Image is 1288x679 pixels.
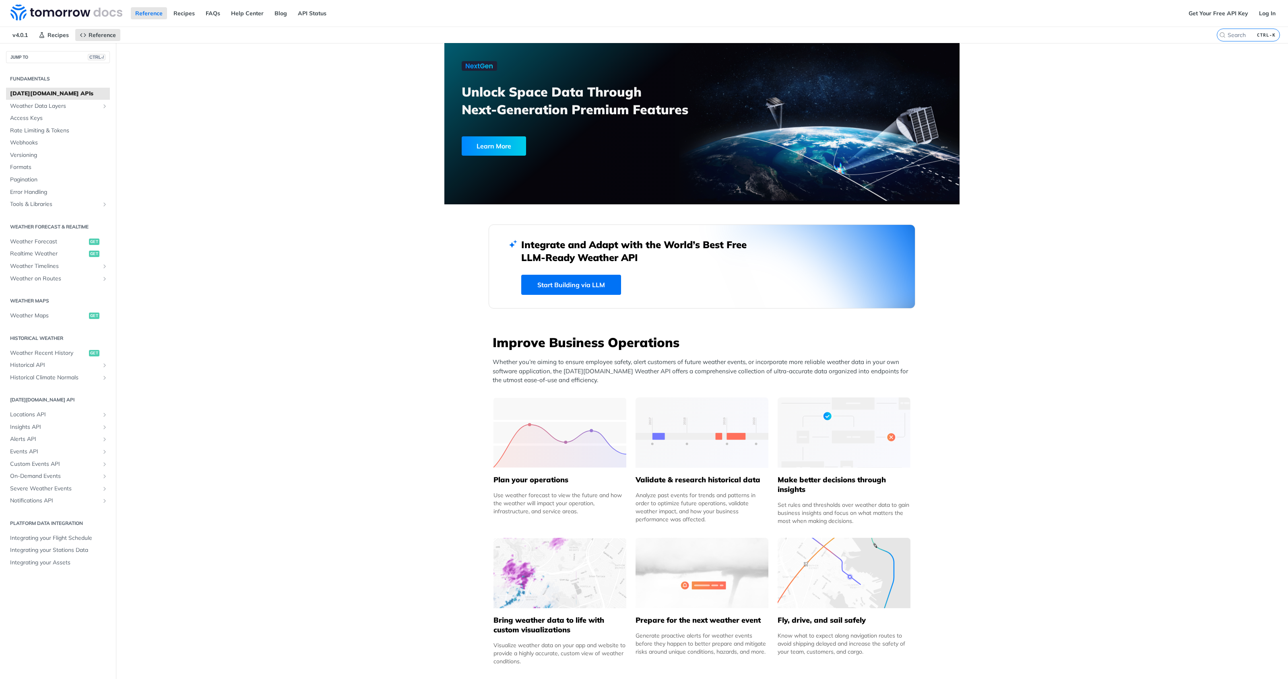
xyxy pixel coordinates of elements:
a: Tools & LibrariesShow subpages for Tools & Libraries [6,198,110,210]
button: Show subpages for Weather on Routes [101,276,108,282]
a: Custom Events APIShow subpages for Custom Events API [6,458,110,470]
span: Error Handling [10,188,108,196]
h2: Weather Maps [6,297,110,305]
span: Custom Events API [10,460,99,468]
span: CTRL-/ [88,54,105,60]
a: Reference [131,7,167,19]
img: 39565e8-group-4962x.svg [493,397,626,468]
a: Help Center [227,7,268,19]
span: Events API [10,448,99,456]
a: Rate Limiting & Tokens [6,125,110,137]
a: Locations APIShow subpages for Locations API [6,409,110,421]
a: Pagination [6,174,110,186]
a: Log In [1255,7,1280,19]
img: Tomorrow.io Weather API Docs [10,4,122,21]
button: Show subpages for Events API [101,449,108,455]
a: Weather Recent Historyget [6,347,110,359]
div: Know what to expect along navigation routes to avoid shipping delayed and increase the safety of ... [778,632,910,656]
button: Show subpages for Custom Events API [101,461,108,467]
h3: Unlock Space Data Through Next-Generation Premium Features [462,83,711,118]
div: Set rules and thresholds over weather data to gain business insights and focus on what matters th... [778,501,910,525]
span: Pagination [10,176,108,184]
span: Insights API [10,423,99,431]
a: Blog [270,7,291,19]
h3: Improve Business Operations [493,333,915,351]
span: get [89,251,99,257]
a: Weather Mapsget [6,310,110,322]
a: Severe Weather EventsShow subpages for Severe Weather Events [6,483,110,495]
span: Weather Recent History [10,349,87,357]
h5: Validate & research historical data [636,475,768,485]
span: Webhooks [10,139,108,147]
a: Start Building via LLM [521,275,621,295]
a: Versioning [6,149,110,161]
span: Versioning [10,151,108,159]
span: Integrating your Assets [10,559,108,567]
span: Weather Maps [10,312,87,320]
div: Analyze past events for trends and patterns in order to optimize future operations, validate weat... [636,491,768,523]
h2: [DATE][DOMAIN_NAME] API [6,396,110,403]
h5: Bring weather data to life with custom visualizations [493,615,626,635]
img: NextGen [462,61,497,71]
a: Events APIShow subpages for Events API [6,446,110,458]
img: 13d7ca0-group-496-2.svg [636,397,768,468]
a: Weather Data LayersShow subpages for Weather Data Layers [6,100,110,112]
a: Realtime Weatherget [6,248,110,260]
span: Weather Timelines [10,262,99,270]
kbd: CTRL-K [1255,31,1278,39]
span: get [89,239,99,245]
span: v4.0.1 [8,29,32,41]
a: Reference [75,29,120,41]
a: Weather TimelinesShow subpages for Weather Timelines [6,260,110,272]
button: Show subpages for Historical API [101,362,108,368]
a: Insights APIShow subpages for Insights API [6,421,110,433]
h2: Historical Weather [6,335,110,342]
h5: Fly, drive, and sail safely [778,615,910,625]
h2: Fundamentals [6,75,110,82]
button: Show subpages for Tools & Libraries [101,201,108,208]
a: Weather on RoutesShow subpages for Weather on Routes [6,273,110,285]
span: Locations API [10,411,99,419]
span: Integrating your Flight Schedule [10,534,108,542]
button: Show subpages for Insights API [101,424,108,430]
span: Weather Data Layers [10,102,99,110]
a: Recipes [34,29,73,41]
span: Weather Forecast [10,238,87,246]
span: Realtime Weather [10,250,87,258]
span: Weather on Routes [10,275,99,283]
div: Use weather forecast to view the future and how the weather will impact your operation, infrastru... [493,491,626,515]
a: Notifications APIShow subpages for Notifications API [6,495,110,507]
a: Webhooks [6,137,110,149]
div: Visualize weather data on your app and website to provide a highly accurate, custom view of weath... [493,641,626,665]
button: Show subpages for Historical Climate Normals [101,374,108,381]
p: Whether you’re aiming to ensure employee safety, alert customers of future weather events, or inc... [493,358,915,385]
button: Show subpages for Weather Timelines [101,263,108,270]
h5: Make better decisions through insights [778,475,910,494]
button: Show subpages for On-Demand Events [101,473,108,479]
img: a22d113-group-496-32x.svg [778,397,910,468]
button: Show subpages for Locations API [101,412,108,418]
span: Rate Limiting & Tokens [10,127,108,135]
span: Formats [10,163,108,171]
button: JUMP TOCTRL-/ [6,51,110,63]
span: get [89,313,99,319]
a: On-Demand EventsShow subpages for On-Demand Events [6,470,110,482]
span: get [89,350,99,356]
a: Integrating your Flight Schedule [6,532,110,544]
a: Historical Climate NormalsShow subpages for Historical Climate Normals [6,372,110,384]
span: Severe Weather Events [10,485,99,493]
h2: Integrate and Adapt with the World’s Best Free LLM-Ready Weather API [521,238,759,264]
a: Get Your Free API Key [1184,7,1253,19]
a: Recipes [169,7,199,19]
span: Historical API [10,361,99,369]
a: Learn More [462,136,661,156]
span: Reference [89,31,116,39]
a: Historical APIShow subpages for Historical API [6,359,110,371]
a: Integrating your Assets [6,557,110,569]
a: Access Keys [6,112,110,124]
a: [DATE][DOMAIN_NAME] APIs [6,88,110,100]
button: Show subpages for Severe Weather Events [101,486,108,492]
div: Learn More [462,136,526,156]
span: Access Keys [10,114,108,122]
span: On-Demand Events [10,472,99,480]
